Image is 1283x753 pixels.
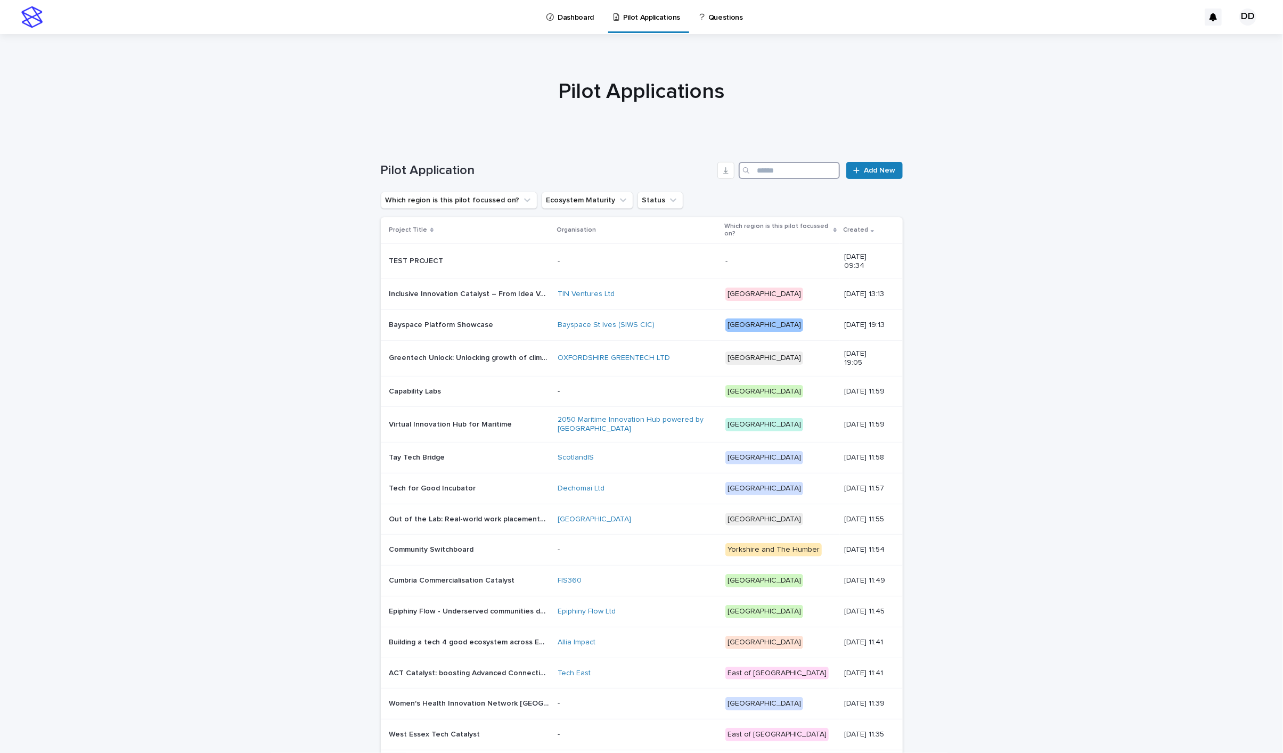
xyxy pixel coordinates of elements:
p: Inclusive Innovation Catalyst – From Idea Validation to Investment - Ready Growth [389,288,551,299]
p: - [558,257,717,266]
tr: Epiphiny Flow - Underserved communities deal flow platformEpiphiny Flow - Underserved communities... [381,596,903,627]
a: TIN Ventures Ltd [558,290,615,299]
p: [DATE] 19:13 [844,321,885,330]
p: [DATE] 11:41 [844,638,885,647]
h1: Pilot Applications [381,79,903,104]
tr: ACT Catalyst: boosting Advanced Connectivity Technologies in the [GEOGRAPHIC_DATA]ACT Catalyst: b... [381,658,903,689]
tr: Virtual Innovation Hub for MaritimeVirtual Innovation Hub for Maritime 2050 Maritime Innovation H... [381,407,903,443]
p: [DATE] 11:49 [844,576,885,585]
p: [DATE] 13:13 [844,290,885,299]
p: Out of the Lab: Real-world work placements for PGRs in biotechnology and cancer [389,513,551,524]
p: [DATE] 11:35 [844,730,885,739]
span: Add New [864,167,896,174]
div: [GEOGRAPHIC_DATA] [725,605,803,618]
p: Building a tech 4 good ecosystem across EMCCA [389,636,551,647]
tr: Inclusive Innovation Catalyst – From Idea Validation to Investment - Ready GrowthInclusive Innova... [381,279,903,310]
p: [DATE] 09:34 [844,252,885,271]
p: Bayspace Platform Showcase [389,318,496,330]
div: DD [1239,9,1256,26]
div: East of [GEOGRAPHIC_DATA] [725,667,829,680]
p: Organisation [557,224,596,236]
p: [DATE] 11:39 [844,699,885,708]
p: - [558,699,717,708]
p: [DATE] 11:57 [844,484,885,493]
tr: TEST PROJECTTEST PROJECT --[DATE] 09:34 [381,243,903,279]
p: ACT Catalyst: boosting Advanced Connectivity Technologies in the East of England [389,667,551,678]
p: - [558,387,717,396]
button: Which region is this pilot focussed on? [381,192,537,209]
a: 2050 Maritime Innovation Hub powered by [GEOGRAPHIC_DATA] [558,415,717,433]
tr: Capability LabsCapability Labs -[GEOGRAPHIC_DATA][DATE] 11:59 [381,376,903,407]
div: [GEOGRAPHIC_DATA] [725,513,803,526]
tr: Tay Tech BridgeTay Tech Bridge ScotlandIS [GEOGRAPHIC_DATA][DATE] 11:58 [381,442,903,473]
button: Ecosystem Maturity [542,192,633,209]
p: TEST PROJECT [389,255,446,266]
p: [DATE] 11:41 [844,669,885,678]
p: Created [843,224,868,236]
p: West Essex Tech Catalyst [389,728,483,739]
tr: West Essex Tech CatalystWest Essex Tech Catalyst -East of [GEOGRAPHIC_DATA][DATE] 11:35 [381,719,903,750]
tr: Greentech Unlock: Unlocking growth of climate tech innovation for [GEOGRAPHIC_DATA]Greentech Unlo... [381,340,903,376]
p: Capability Labs [389,385,444,396]
div: [GEOGRAPHIC_DATA] [725,351,803,365]
p: - [725,257,836,266]
p: [DATE] 11:55 [844,515,885,524]
a: Dechomai Ltd [558,484,604,493]
tr: Bayspace Platform ShowcaseBayspace Platform Showcase Bayspace St Ives (SIWS CIC) [GEOGRAPHIC_DATA... [381,310,903,341]
div: [GEOGRAPHIC_DATA] [725,451,803,464]
p: Virtual Innovation Hub for Maritime [389,418,514,429]
div: East of [GEOGRAPHIC_DATA] [725,728,829,741]
p: [DATE] 19:05 [844,349,885,367]
tr: Cumbria Commercialisation CatalystCumbria Commercialisation Catalyst FIS360 [GEOGRAPHIC_DATA][DAT... [381,566,903,596]
p: Tech for Good Incubator [389,482,478,493]
p: Women's Health Innovation Network [GEOGRAPHIC_DATA] [389,697,551,708]
div: [GEOGRAPHIC_DATA] [725,385,803,398]
a: OXFORDSHIRE GREENTECH LTD [558,354,670,363]
p: [DATE] 11:58 [844,453,885,462]
a: Add New [846,162,902,179]
p: [DATE] 11:59 [844,420,885,429]
p: [DATE] 11:45 [844,607,885,616]
a: [GEOGRAPHIC_DATA] [558,515,631,524]
p: - [558,545,717,554]
p: [DATE] 11:54 [844,545,885,554]
div: [GEOGRAPHIC_DATA] [725,318,803,332]
div: [GEOGRAPHIC_DATA] [725,574,803,587]
a: FIS360 [558,576,582,585]
a: Tech East [558,669,591,678]
h1: Pilot Application [381,163,714,178]
div: [GEOGRAPHIC_DATA] [725,697,803,710]
p: [DATE] 11:59 [844,387,885,396]
div: [GEOGRAPHIC_DATA] [725,636,803,649]
p: Community Switchboard [389,543,476,554]
input: Search [739,162,840,179]
p: Cumbria Commercialisation Catalyst [389,574,517,585]
tr: Tech for Good IncubatorTech for Good Incubator Dechomai Ltd [GEOGRAPHIC_DATA][DATE] 11:57 [381,473,903,504]
a: Epiphiny Flow Ltd [558,607,616,616]
p: - [558,730,717,739]
div: [GEOGRAPHIC_DATA] [725,418,803,431]
a: Allia Impact [558,638,595,647]
p: Tay Tech Bridge [389,451,447,462]
p: Greentech Unlock: Unlocking growth of climate tech innovation for Oxfordshire [389,351,551,363]
button: Status [638,192,683,209]
tr: Community SwitchboardCommunity Switchboard -Yorkshire and The Humber[DATE] 11:54 [381,535,903,566]
tr: Out of the Lab: Real-world work placements for PGRs in biotechnology and [MEDICAL_DATA]Out of the... [381,504,903,535]
a: ScotlandIS [558,453,594,462]
p: Which region is this pilot focussed on? [724,220,831,240]
div: [GEOGRAPHIC_DATA] [725,288,803,301]
div: [GEOGRAPHIC_DATA] [725,482,803,495]
p: Epiphiny Flow - Underserved communities deal flow platform [389,605,551,616]
tr: Building a tech 4 good ecosystem across EMCCABuilding a tech 4 good ecosystem across EMCCA Allia ... [381,627,903,658]
p: Project Title [389,224,428,236]
img: stacker-logo-s-only.png [21,6,43,28]
div: Yorkshire and The Humber [725,543,822,556]
a: Bayspace St Ives (SIWS CIC) [558,321,655,330]
tr: Women's Health Innovation Network [GEOGRAPHIC_DATA]Women's Health Innovation Network [GEOGRAPHIC_... [381,689,903,719]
